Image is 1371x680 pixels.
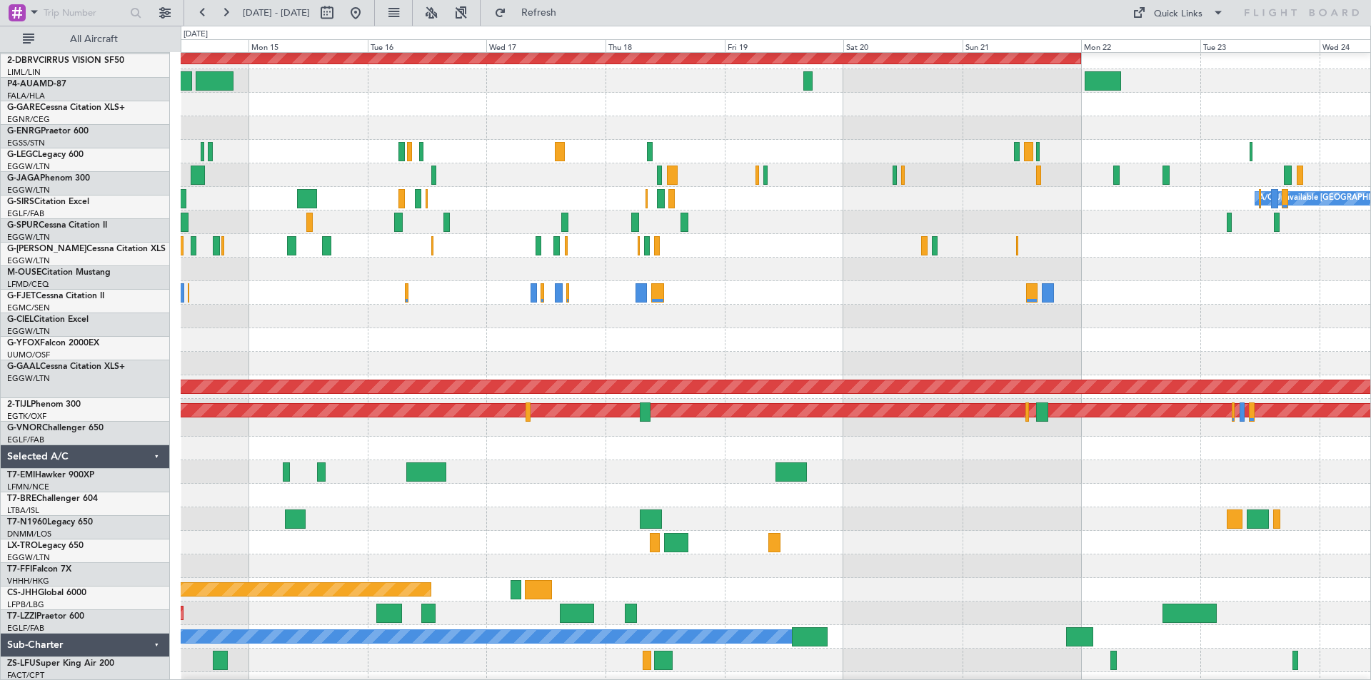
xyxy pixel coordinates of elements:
div: Mon 22 [1081,39,1200,52]
a: T7-BREChallenger 604 [7,494,98,503]
div: Quick Links [1154,7,1202,21]
a: LFMN/NCE [7,482,49,492]
a: CS-JHHGlobal 6000 [7,589,86,597]
a: G-LEGCLegacy 600 [7,151,84,159]
a: FALA/HLA [7,91,45,101]
a: EGGW/LTN [7,326,50,337]
a: EGLF/FAB [7,623,44,634]
span: CS-JHH [7,589,38,597]
div: Sun 14 [129,39,248,52]
a: EGLF/FAB [7,435,44,445]
a: G-ENRGPraetor 600 [7,127,89,136]
a: G-GAALCessna Citation XLS+ [7,362,125,371]
span: T7-FFI [7,565,32,574]
a: EGGW/LTN [7,373,50,384]
span: LX-TRO [7,542,38,550]
input: Trip Number [44,2,126,24]
span: T7-EMI [7,471,35,479]
span: G-ENRG [7,127,41,136]
button: Quick Links [1125,1,1231,24]
a: EGTK/OXF [7,411,46,422]
span: T7-N1960 [7,518,47,527]
a: G-SIRSCitation Excel [7,198,89,206]
div: Thu 18 [606,39,725,52]
span: All Aircraft [37,34,151,44]
span: G-SPUR [7,221,39,230]
span: G-JAGA [7,174,40,183]
a: G-[PERSON_NAME]Cessna Citation XLS [7,245,166,253]
span: T7-LZZI [7,612,36,621]
div: Sat 20 [843,39,963,52]
a: EGGW/LTN [7,232,50,243]
a: 2-DBRVCIRRUS VISION SF50 [7,56,124,65]
a: T7-FFIFalcon 7X [7,565,71,574]
a: G-CIELCitation Excel [7,315,89,324]
a: UUMO/OSF [7,350,50,360]
a: T7-EMIHawker 900XP [7,471,94,479]
a: P4-AUAMD-87 [7,80,66,88]
a: EGGW/LTN [7,185,50,196]
span: G-YFOX [7,339,40,347]
span: T7-BRE [7,494,36,503]
a: EGSS/STN [7,138,45,148]
a: G-YFOXFalcon 2000EX [7,339,99,347]
div: Sun 21 [963,39,1082,52]
a: T7-N1960Legacy 650 [7,518,93,527]
a: 2-TIJLPhenom 300 [7,400,81,409]
span: G-GARE [7,103,40,112]
span: Refresh [509,8,569,18]
div: Wed 17 [486,39,606,52]
span: G-VNOR [7,424,42,432]
a: G-JAGAPhenom 300 [7,174,90,183]
a: VHHH/HKG [7,576,49,587]
a: LTBA/ISL [7,505,39,516]
a: G-GARECessna Citation XLS+ [7,103,125,112]
span: P4-AUA [7,80,39,88]
a: M-OUSECitation Mustang [7,268,111,277]
span: G-FJET [7,292,36,300]
a: EGGW/LTN [7,552,50,563]
div: Tue 16 [368,39,487,52]
span: G-GAAL [7,362,40,371]
span: G-[PERSON_NAME] [7,245,86,253]
a: LX-TROLegacy 650 [7,542,84,550]
a: EGGW/LTN [7,255,50,266]
div: Fri 19 [725,39,844,52]
div: Tue 23 [1200,39,1320,52]
span: G-SIRS [7,198,34,206]
span: M-OUSE [7,268,41,277]
button: Refresh [488,1,573,24]
a: LFMD/CEQ [7,279,49,290]
a: G-SPURCessna Citation II [7,221,107,230]
a: G-FJETCessna Citation II [7,292,104,300]
span: G-LEGC [7,151,38,159]
div: [DATE] [184,29,208,41]
a: LIML/LIN [7,67,41,78]
a: EGMC/SEN [7,303,50,313]
a: DNMM/LOS [7,529,51,539]
div: Mon 15 [248,39,368,52]
a: T7-LZZIPraetor 600 [7,612,84,621]
span: 2-TIJL [7,400,31,409]
span: G-CIEL [7,315,34,324]
a: EGGW/LTN [7,161,50,172]
button: All Aircraft [16,28,155,51]
span: 2-DBRV [7,56,39,65]
span: ZS-LFU [7,659,36,668]
a: LFPB/LBG [7,599,44,610]
span: [DATE] - [DATE] [243,6,310,19]
a: G-VNORChallenger 650 [7,424,104,432]
a: EGNR/CEG [7,114,50,125]
a: EGLF/FAB [7,208,44,219]
a: ZS-LFUSuper King Air 200 [7,659,114,668]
